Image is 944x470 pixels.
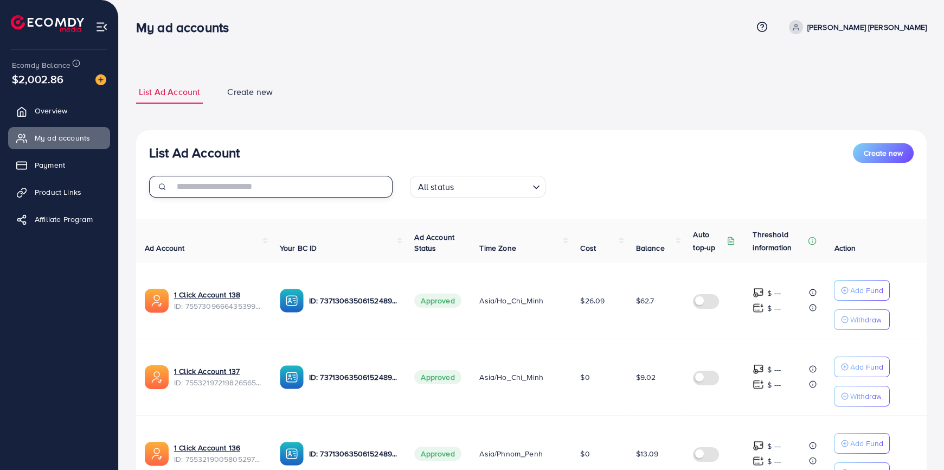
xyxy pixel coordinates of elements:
[767,363,781,376] p: $ ---
[834,433,890,454] button: Add Fund
[753,302,764,314] img: top-up amount
[414,294,461,308] span: Approved
[95,21,108,33] img: menu
[767,455,781,468] p: $ ---
[410,176,545,198] div: Search for option
[35,160,65,170] span: Payment
[580,295,605,306] span: $26.09
[35,132,90,143] span: My ad accounts
[309,371,397,384] p: ID: 7371306350615248913
[479,448,542,459] span: Asia/Phnom_Penh
[753,379,764,390] img: top-up amount
[174,377,262,388] span: ID: 7553219721982656513
[753,455,764,467] img: top-up amount
[636,295,654,306] span: $62.7
[580,243,596,253] span: Cost
[457,177,528,195] input: Search for option
[139,86,200,98] span: List Ad Account
[145,365,169,389] img: ic-ads-acc.e4c84228.svg
[898,421,936,462] iframe: Chat
[767,378,781,391] p: $ ---
[174,442,240,453] a: 1 Click Account 136
[12,71,63,87] span: $2,002.86
[280,289,304,313] img: ic-ba-acc.ded83a64.svg
[636,243,665,253] span: Balance
[767,440,781,453] p: $ ---
[834,243,856,253] span: Action
[753,287,764,298] img: top-up amount
[580,372,589,383] span: $0
[850,360,883,373] p: Add Fund
[35,187,81,198] span: Product Links
[753,228,806,254] p: Threshold information
[767,287,781,300] p: $ ---
[850,437,883,450] p: Add Fund
[853,143,914,163] button: Create new
[227,86,273,98] span: Create new
[850,284,883,297] p: Add Fund
[280,442,304,466] img: ic-ba-acc.ded83a64.svg
[864,148,903,158] span: Create new
[8,181,110,203] a: Product Links
[834,386,890,407] button: Withdraw
[149,145,240,161] h3: List Ad Account
[8,208,110,230] a: Affiliate Program
[479,243,516,253] span: Time Zone
[174,289,262,312] div: <span class='underline'>1 Click Account 138</span></br>7557309666435399697
[309,447,397,460] p: ID: 7371306350615248913
[174,366,240,377] a: 1 Click Account 137
[636,448,659,459] span: $13.09
[785,20,927,34] a: [PERSON_NAME] [PERSON_NAME]
[414,232,454,253] span: Ad Account Status
[636,372,656,383] span: $9.02
[693,228,724,254] p: Auto top-up
[850,390,881,403] p: Withdraw
[280,365,304,389] img: ic-ba-acc.ded83a64.svg
[850,313,881,326] p: Withdraw
[35,105,67,116] span: Overview
[309,294,397,307] p: ID: 7371306350615248913
[174,366,262,388] div: <span class='underline'>1 Click Account 137</span></br>7553219721982656513
[35,214,93,225] span: Affiliate Program
[12,60,70,71] span: Ecomdy Balance
[8,100,110,122] a: Overview
[145,243,185,253] span: Ad Account
[753,364,764,375] img: top-up amount
[580,448,589,459] span: $0
[834,357,890,377] button: Add Fund
[416,179,457,195] span: All status
[11,15,84,32] img: logo
[479,372,543,383] span: Asia/Ho_Chi_Minh
[174,289,240,300] a: 1 Click Account 138
[174,301,262,312] span: ID: 7557309666435399697
[834,309,890,330] button: Withdraw
[95,74,106,85] img: image
[414,447,461,461] span: Approved
[834,280,890,301] button: Add Fund
[767,302,781,315] p: $ ---
[8,154,110,176] a: Payment
[807,21,927,34] p: [PERSON_NAME] [PERSON_NAME]
[753,440,764,452] img: top-up amount
[145,442,169,466] img: ic-ads-acc.e4c84228.svg
[479,295,543,306] span: Asia/Ho_Chi_Minh
[8,127,110,149] a: My ad accounts
[145,289,169,313] img: ic-ads-acc.e4c84228.svg
[174,442,262,465] div: <span class='underline'>1 Click Account 136</span></br>7553219005805297681
[174,454,262,465] span: ID: 7553219005805297681
[280,243,317,253] span: Your BC ID
[414,370,461,384] span: Approved
[136,20,237,35] h3: My ad accounts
